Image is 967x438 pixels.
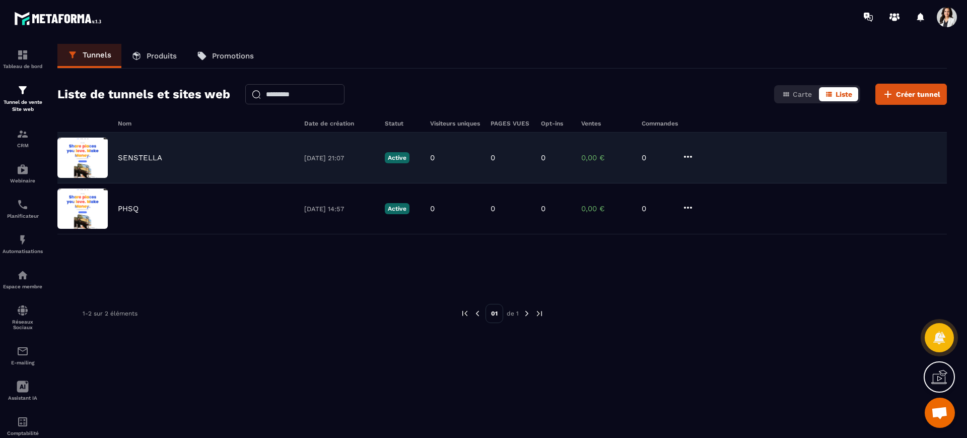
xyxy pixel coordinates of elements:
[57,44,121,68] a: Tunnels
[3,262,43,297] a: automationsautomationsEspace membre
[121,44,187,68] a: Produits
[642,120,678,127] h6: Commandes
[17,128,29,140] img: formation
[187,44,264,68] a: Promotions
[836,90,852,98] span: Liste
[491,204,495,213] p: 0
[304,120,375,127] h6: Date de création
[581,120,632,127] h6: Ventes
[147,51,177,60] p: Produits
[3,395,43,401] p: Assistant IA
[14,9,105,28] img: logo
[581,204,632,213] p: 0,00 €
[17,49,29,61] img: formation
[17,304,29,317] img: social-network
[776,87,818,101] button: Carte
[304,154,375,162] p: [DATE] 21:07
[3,248,43,254] p: Automatisations
[17,416,29,428] img: accountant
[385,152,409,163] p: Active
[212,51,254,60] p: Promotions
[57,189,108,229] img: image
[535,309,544,318] img: next
[3,77,43,120] a: formationformationTunnel de vente Site web
[385,120,420,127] h6: Statut
[473,309,482,318] img: prev
[57,138,108,178] img: image
[3,120,43,156] a: formationformationCRM
[541,204,545,213] p: 0
[541,120,571,127] h6: Opt-ins
[3,319,43,330] p: Réseaux Sociaux
[118,204,139,213] p: PHSQ
[522,309,531,318] img: next
[3,143,43,148] p: CRM
[460,309,469,318] img: prev
[17,84,29,96] img: formation
[507,309,519,318] p: de 1
[3,213,43,219] p: Planificateur
[17,163,29,175] img: automations
[3,360,43,365] p: E-mailing
[3,430,43,436] p: Comptabilité
[491,120,531,127] h6: PAGES VUES
[83,310,137,317] p: 1-2 sur 2 éléments
[819,87,858,101] button: Liste
[430,153,435,162] p: 0
[925,398,955,428] div: Ouvrir le chat
[3,99,43,113] p: Tunnel de vente Site web
[3,297,43,338] a: social-networksocial-networkRéseaux Sociaux
[430,120,480,127] h6: Visiteurs uniques
[304,205,375,213] p: [DATE] 14:57
[430,204,435,213] p: 0
[3,338,43,373] a: emailemailE-mailing
[581,153,632,162] p: 0,00 €
[83,50,111,59] p: Tunnels
[3,41,43,77] a: formationformationTableau de bord
[486,304,503,323] p: 01
[3,373,43,408] a: Assistant IA
[3,178,43,183] p: Webinaire
[385,203,409,214] p: Active
[17,269,29,281] img: automations
[642,204,672,213] p: 0
[875,84,947,105] button: Créer tunnel
[17,345,29,357] img: email
[17,234,29,246] img: automations
[118,120,294,127] h6: Nom
[3,284,43,289] p: Espace membre
[642,153,672,162] p: 0
[3,191,43,226] a: schedulerschedulerPlanificateur
[17,199,29,211] img: scheduler
[541,153,545,162] p: 0
[118,153,162,162] p: SENSTELLA
[491,153,495,162] p: 0
[3,156,43,191] a: automationsautomationsWebinaire
[793,90,812,98] span: Carte
[896,89,940,99] span: Créer tunnel
[57,84,230,104] h2: Liste de tunnels et sites web
[3,64,43,69] p: Tableau de bord
[3,226,43,262] a: automationsautomationsAutomatisations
